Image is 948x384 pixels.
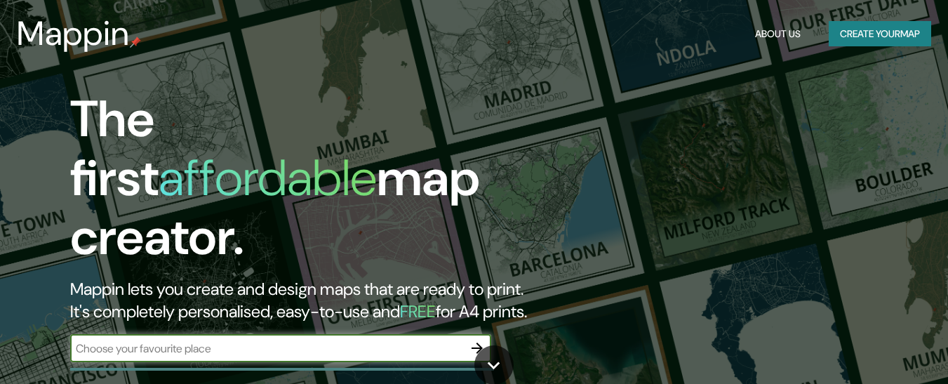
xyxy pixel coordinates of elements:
input: Choose your favourite place [70,340,463,357]
button: About Us [749,21,806,47]
h2: Mappin lets you create and design maps that are ready to print. It's completely personalised, eas... [70,278,545,323]
img: mappin-pin [130,37,141,48]
button: Create yourmap [829,21,931,47]
h1: The first map creator. [70,90,545,278]
h3: Mappin [17,14,130,53]
h1: affordable [159,145,377,211]
h5: FREE [400,300,436,322]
